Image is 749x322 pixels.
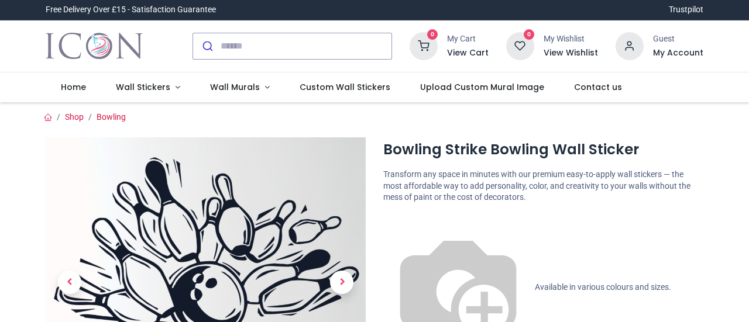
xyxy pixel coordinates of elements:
[195,72,284,103] a: Wall Murals
[193,33,221,59] button: Submit
[524,29,535,40] sup: 0
[58,271,81,294] span: Previous
[544,33,598,45] div: My Wishlist
[669,4,703,16] a: Trustpilot
[330,271,353,294] span: Next
[447,33,489,45] div: My Cart
[574,81,622,93] span: Contact us
[300,81,390,93] span: Custom Wall Stickers
[653,33,703,45] div: Guest
[653,47,703,59] a: My Account
[383,140,703,160] h1: Bowling Strike Bowling Wall Sticker
[97,112,126,122] a: Bowling
[427,29,438,40] sup: 0
[420,81,544,93] span: Upload Custom Mural Image
[383,169,703,203] p: Transform any space in minutes with our premium easy-to-apply wall stickers — the most affordable...
[544,47,598,59] a: View Wishlist
[535,282,671,292] span: Available in various colours and sizes.
[46,30,142,63] img: Icon Wall Stickers
[447,47,489,59] a: View Cart
[46,4,216,16] div: Free Delivery Over £15 - Satisfaction Guarantee
[210,81,260,93] span: Wall Murals
[101,72,195,103] a: Wall Stickers
[410,40,438,50] a: 0
[61,81,86,93] span: Home
[116,81,170,93] span: Wall Stickers
[46,30,142,63] a: Logo of Icon Wall Stickers
[506,40,534,50] a: 0
[65,112,84,122] a: Shop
